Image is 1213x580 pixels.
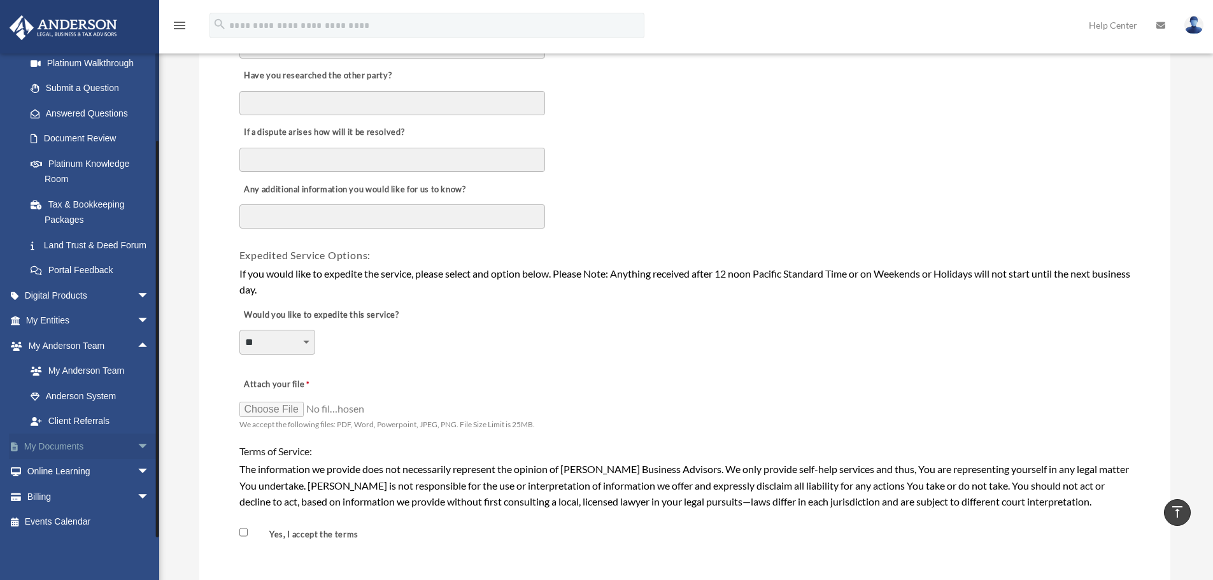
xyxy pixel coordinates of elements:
[1184,16,1203,34] img: User Pic
[18,409,169,434] a: Client Referrals
[172,18,187,33] i: menu
[239,124,408,142] label: If a dispute arises how will it be resolved?
[9,484,169,509] a: Billingarrow_drop_down
[213,17,227,31] i: search
[1164,499,1191,526] a: vertical_align_top
[9,459,169,485] a: Online Learningarrow_drop_down
[18,258,169,283] a: Portal Feedback
[239,306,402,324] label: Would you like to expedite this service?
[239,420,535,429] span: We accept the following files: PDF, Word, Powerpoint, JPEG, PNG. File Size Limit is 25MB.
[250,528,364,541] label: Yes, I accept the terms
[18,232,169,258] a: Land Trust & Deed Forum
[9,333,169,358] a: My Anderson Teamarrow_drop_up
[18,50,169,76] a: Platinum Walkthrough
[137,333,162,359] span: arrow_drop_up
[18,192,169,232] a: Tax & Bookkeeping Packages
[137,283,162,309] span: arrow_drop_down
[1170,504,1185,520] i: vertical_align_top
[239,376,367,393] label: Attach your file
[137,434,162,460] span: arrow_drop_down
[9,308,169,334] a: My Entitiesarrow_drop_down
[239,444,1130,458] h4: Terms of Service:
[9,283,169,308] a: Digital Productsarrow_drop_down
[239,249,371,261] span: Expedited Service Options:
[239,181,469,199] label: Any additional information you would like for us to know?
[239,67,395,85] label: Have you researched the other party?
[18,126,162,152] a: Document Review
[137,484,162,510] span: arrow_drop_down
[18,101,169,126] a: Answered Questions
[9,509,169,535] a: Events Calendar
[239,461,1130,510] div: The information we provide does not necessarily represent the opinion of [PERSON_NAME] Business A...
[6,15,121,40] img: Anderson Advisors Platinum Portal
[9,434,169,459] a: My Documentsarrow_drop_down
[137,459,162,485] span: arrow_drop_down
[137,308,162,334] span: arrow_drop_down
[172,22,187,33] a: menu
[18,151,169,192] a: Platinum Knowledge Room
[18,358,169,384] a: My Anderson Team
[239,265,1130,298] div: If you would like to expedite the service, please select and option below. Please Note: Anything ...
[18,76,169,101] a: Submit a Question
[18,383,169,409] a: Anderson System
